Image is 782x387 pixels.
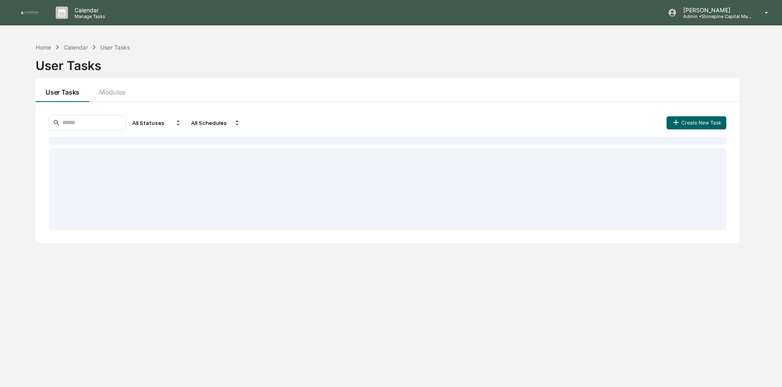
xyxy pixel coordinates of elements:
[64,44,88,51] div: Calendar
[100,44,130,51] div: User Tasks
[36,44,51,51] div: Home
[68,7,109,14] p: Calendar
[667,116,726,129] button: Create New Task
[188,116,244,129] div: All Schedules
[129,116,185,129] div: All Statuses
[89,78,136,102] button: Modules
[20,11,39,15] img: logo
[677,14,753,19] p: Admin • Stonepine Capital Management
[677,7,753,14] p: [PERSON_NAME]
[36,52,739,73] div: User Tasks
[68,14,109,19] p: Manage Tasks
[36,78,89,102] button: User Tasks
